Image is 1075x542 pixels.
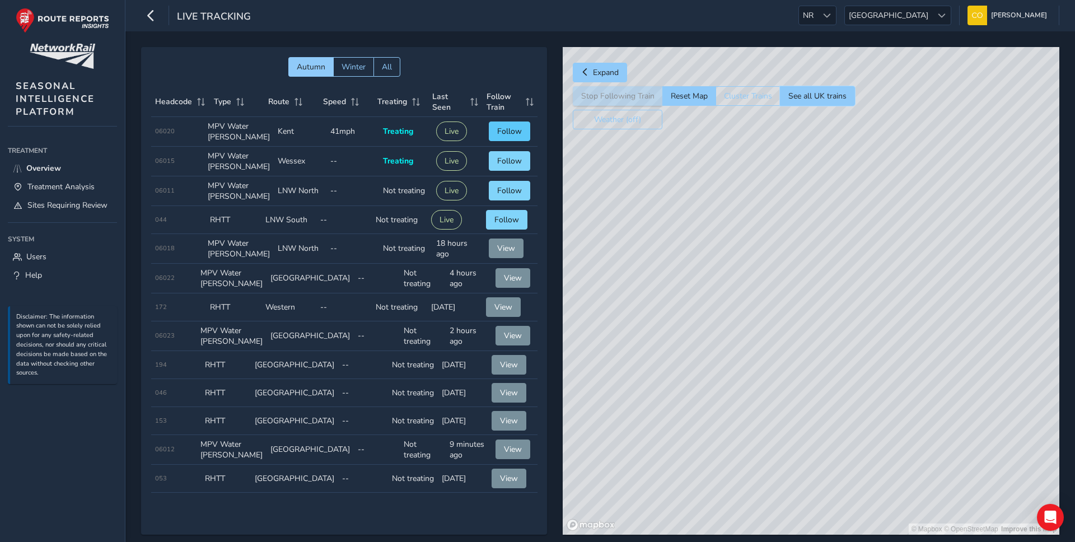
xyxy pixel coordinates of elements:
td: RHTT [206,293,261,321]
span: 172 [155,303,167,311]
span: NR [799,6,817,25]
button: Follow [486,210,527,230]
span: 06023 [155,331,175,340]
span: [PERSON_NAME] [991,6,1047,25]
button: View [492,411,526,431]
button: Follow [489,151,530,171]
span: Treating [383,156,413,166]
td: [DATE] [427,293,483,321]
span: 06022 [155,274,175,282]
span: View [504,273,522,283]
span: Treating [377,96,407,107]
td: [DATE] [438,465,488,493]
span: 046 [155,389,167,397]
td: [DATE] [438,379,488,407]
td: 9 minutes ago [446,435,492,465]
td: Not treating [388,351,438,379]
td: -- [326,147,379,176]
span: Follow Train [487,91,522,113]
button: View [496,440,530,459]
td: -- [338,493,388,521]
td: 41mph [326,117,379,147]
span: Last Seen [432,91,466,113]
div: Open Intercom Messenger [1037,504,1064,531]
td: 2 hours ago [446,321,492,351]
td: Not treating [388,493,438,521]
td: Not treating [372,206,427,234]
td: Not treating [388,465,438,493]
td: MPV Water [PERSON_NAME] [204,117,274,147]
button: Live [436,181,467,200]
td: [GEOGRAPHIC_DATA] [267,435,354,465]
button: Weather (off) [573,110,662,129]
a: Treatment Analysis [8,177,117,196]
td: -- [338,465,388,493]
span: Follow [494,214,519,225]
span: View [504,444,522,455]
td: MPV Water [PERSON_NAME] [197,264,267,293]
span: Expand [593,67,619,78]
button: All [373,57,400,77]
a: Help [8,266,117,284]
span: Speed [323,96,346,107]
td: -- [354,435,400,465]
td: MPV Water [PERSON_NAME] [204,176,274,206]
td: Wessex [274,147,326,176]
span: Users [26,251,46,262]
button: Autumn [288,57,333,77]
td: Not treating [400,321,446,351]
img: diamond-layout [968,6,987,25]
td: [GEOGRAPHIC_DATA] [251,351,338,379]
span: Treatment Analysis [27,181,95,192]
button: View [489,239,524,258]
span: 06018 [155,244,175,253]
span: Follow [497,156,522,166]
span: SEASONAL INTELLIGENCE PLATFORM [16,80,95,118]
span: View [500,359,518,370]
button: View [496,326,530,345]
button: See all UK trains [780,86,855,106]
td: Not treating [400,264,446,293]
button: View [492,383,526,403]
td: -- [354,264,400,293]
td: [GEOGRAPHIC_DATA] [251,407,338,435]
td: -- [338,407,388,435]
td: -- [338,379,388,407]
td: LNW South [261,206,317,234]
span: View [497,243,515,254]
span: 06020 [155,127,175,135]
td: -- [316,293,372,321]
span: Treating [383,126,413,137]
span: Autumn [297,62,325,72]
span: Live Tracking [177,10,251,25]
td: Western [261,293,317,321]
button: View [492,469,526,488]
button: Reset Map [662,86,716,106]
td: RHTT [201,465,251,493]
span: Type [214,96,231,107]
td: LNW North [274,176,326,206]
td: MPV Water [PERSON_NAME] [197,435,267,465]
td: Not treating [388,379,438,407]
td: -- [338,351,388,379]
span: Winter [342,62,366,72]
a: Users [8,247,117,266]
td: RHTT [201,407,251,435]
a: Overview [8,159,117,177]
td: MPV Water [PERSON_NAME] [204,234,274,264]
p: Disclaimer: The information shown can not be solely relied upon for any safety-related decisions,... [16,312,111,379]
td: RHTT [206,206,261,234]
td: -- [326,176,379,206]
td: [DATE] [438,351,488,379]
td: [GEOGRAPHIC_DATA] [267,321,354,351]
td: Kent [274,117,326,147]
button: Live [436,122,467,141]
img: customer logo [30,44,95,69]
td: 4 hours ago [446,264,492,293]
span: Route [268,96,289,107]
span: View [504,330,522,341]
span: Follow [497,185,522,196]
span: Help [25,270,42,281]
td: Not treating [400,435,446,465]
span: 053 [155,474,167,483]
